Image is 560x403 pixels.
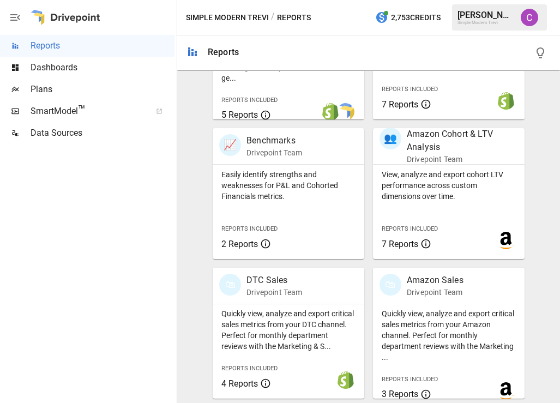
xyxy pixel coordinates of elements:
span: 2,753 Credits [391,11,441,25]
div: Simple Modern Trevi [457,20,514,25]
span: SmartModel [31,105,144,118]
span: Reports [31,39,174,52]
span: Reports Included [382,376,438,383]
p: Easily identify strengths and weaknesses for P&L and Cohorted Financials metrics. [221,169,356,202]
button: Corbin Wallace [514,2,545,33]
div: 🛍 [380,274,401,296]
span: Dashboards [31,61,174,74]
span: Plans [31,83,174,96]
p: Drivepoint Team [246,147,302,158]
div: 📈 [219,134,241,156]
img: smart model [337,103,354,121]
span: 7 Reports [382,99,418,110]
div: Reports [208,47,239,57]
p: Quickly view, analyze and export critical sales metrics from your Amazon channel. Perfect for mon... [382,308,516,363]
span: 5 Reports [221,110,258,120]
div: 🛍 [219,274,241,296]
span: 3 Reports [382,389,418,399]
button: Simple Modern Trevi [186,11,269,25]
img: amazon [497,382,515,400]
img: shopify [322,103,339,121]
div: 👥 [380,128,401,149]
span: Reports Included [221,97,278,104]
span: 2 Reports [221,239,258,249]
div: [PERSON_NAME] [457,10,514,20]
p: Drivepoint Team [407,287,463,298]
span: 7 Reports [382,239,418,249]
p: DTC Sales [246,274,302,287]
img: Corbin Wallace [521,9,538,26]
div: / [271,11,275,25]
p: Amazon Cohort & LTV Analysis [407,128,495,154]
p: Quickly view, analyze and export critical sales metrics from your DTC channel. Perfect for monthl... [221,308,356,352]
span: Data Sources [31,127,174,140]
img: shopify [497,92,515,110]
img: shopify [337,371,354,389]
p: Benchmarks [246,134,302,147]
p: Amazon Sales [407,274,463,287]
p: Drivepoint Team [407,154,495,165]
p: Drivepoint Team [246,287,302,298]
span: 4 Reports [221,378,258,389]
img: amazon [497,232,515,249]
p: View, analyze and export cohort LTV performance across custom dimensions over time. [382,169,516,202]
span: Reports Included [221,225,278,232]
span: Reports Included [221,365,278,372]
span: Reports Included [382,86,438,93]
button: 2,753Credits [371,8,445,28]
span: ™ [78,103,86,117]
span: Reports Included [382,225,438,232]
